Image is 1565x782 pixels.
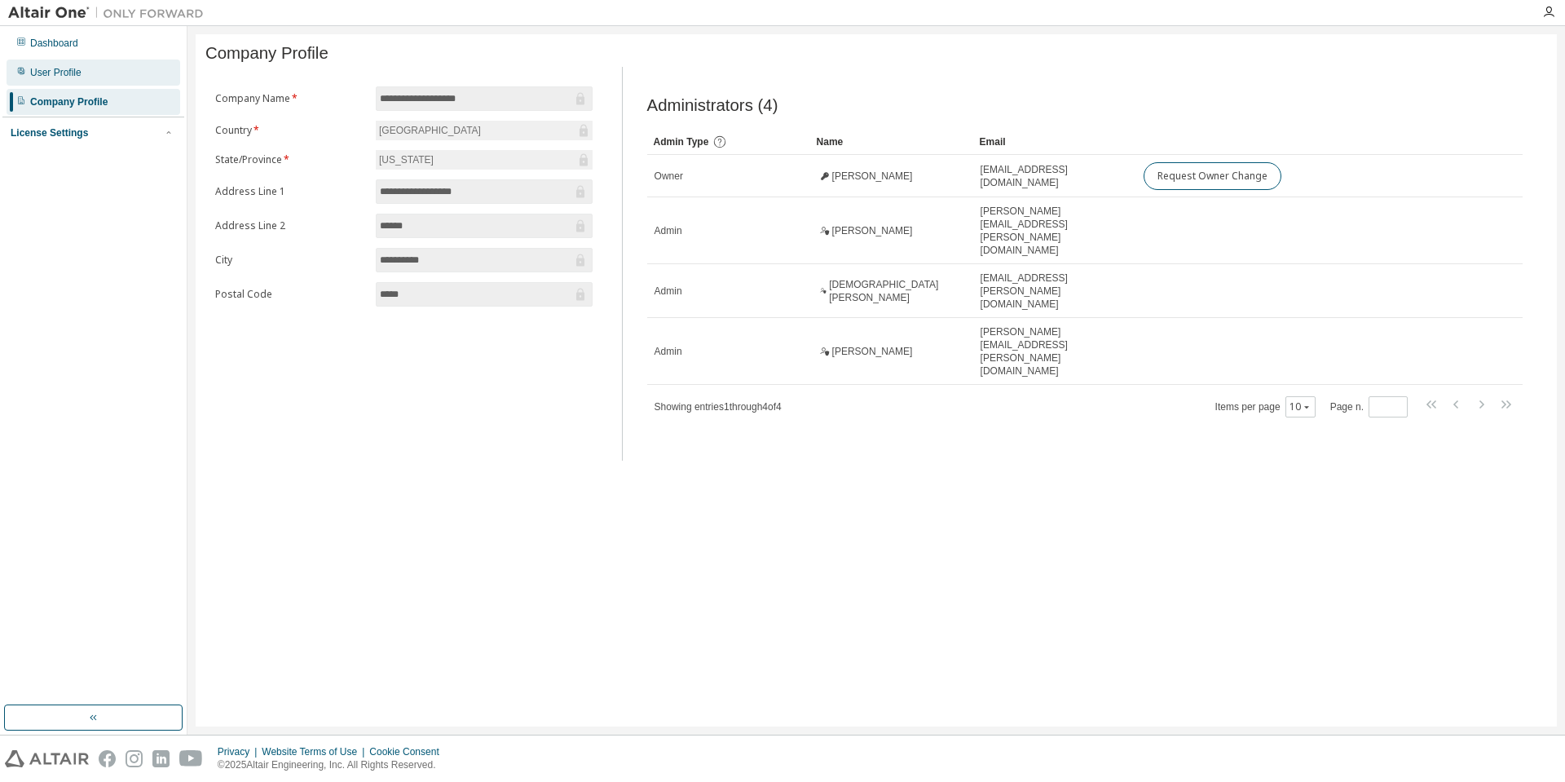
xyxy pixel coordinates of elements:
img: instagram.svg [126,750,143,767]
img: altair_logo.svg [5,750,89,767]
span: Page n. [1330,396,1408,418]
span: [PERSON_NAME][EMAIL_ADDRESS][PERSON_NAME][DOMAIN_NAME] [981,325,1129,378]
span: [PERSON_NAME] [832,224,913,237]
div: User Profile [30,66,82,79]
label: Company Name [215,92,366,105]
div: Website Terms of Use [262,745,369,758]
div: Company Profile [30,95,108,108]
div: Name [817,129,967,155]
button: Request Owner Change [1144,162,1281,190]
span: Items per page [1215,396,1316,418]
img: facebook.svg [99,750,116,767]
div: [GEOGRAPHIC_DATA] [376,121,593,140]
div: [GEOGRAPHIC_DATA] [377,121,483,139]
span: Admin Type [654,136,709,148]
span: [DEMOGRAPHIC_DATA][PERSON_NAME] [829,278,965,304]
span: [PERSON_NAME] [832,345,913,358]
span: Admin [655,345,682,358]
label: Address Line 1 [215,185,366,198]
span: Administrators (4) [647,96,778,115]
label: City [215,254,366,267]
div: Privacy [218,745,262,758]
div: License Settings [11,126,88,139]
span: [EMAIL_ADDRESS][PERSON_NAME][DOMAIN_NAME] [981,272,1129,311]
div: Email [980,129,1130,155]
span: [PERSON_NAME] [832,170,913,183]
img: Altair One [8,5,212,21]
img: youtube.svg [179,750,203,767]
span: [EMAIL_ADDRESS][DOMAIN_NAME] [981,163,1129,189]
span: Admin [655,285,682,298]
label: Postal Code [215,288,366,301]
p: © 2025 Altair Engineering, Inc. All Rights Reserved. [218,758,449,772]
label: Country [215,124,366,137]
span: Owner [655,170,683,183]
span: Showing entries 1 through 4 of 4 [655,401,782,413]
div: [US_STATE] [376,150,593,170]
span: [PERSON_NAME][EMAIL_ADDRESS][PERSON_NAME][DOMAIN_NAME] [981,205,1129,257]
button: 10 [1289,400,1312,413]
span: Company Profile [205,44,328,63]
div: [US_STATE] [377,151,436,169]
label: Address Line 2 [215,219,366,232]
div: Dashboard [30,37,78,50]
img: linkedin.svg [152,750,170,767]
div: Cookie Consent [369,745,448,758]
span: Admin [655,224,682,237]
label: State/Province [215,153,366,166]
